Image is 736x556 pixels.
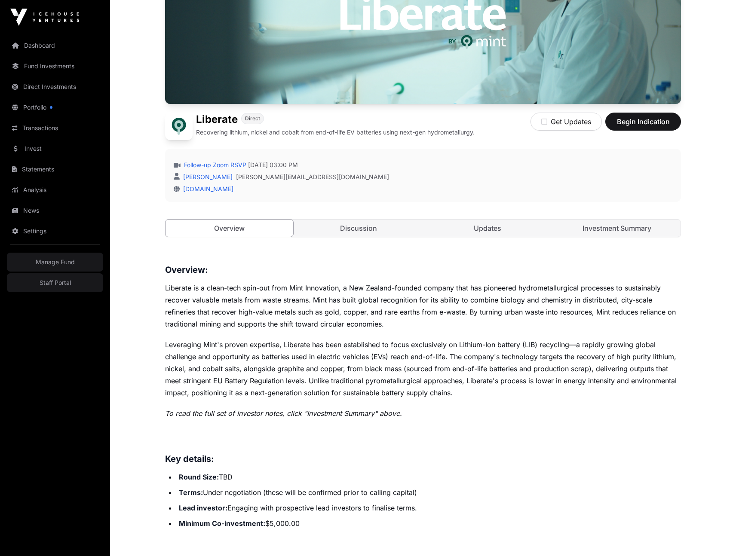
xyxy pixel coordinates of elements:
[179,504,225,512] strong: Lead investor
[10,9,79,26] img: Icehouse Ventures Logo
[605,113,681,131] button: Begin Indication
[165,452,681,466] h3: Key details:
[7,98,103,117] a: Portfolio
[7,273,103,292] a: Staff Portal
[605,121,681,130] a: Begin Indication
[693,515,736,556] iframe: Chat Widget
[7,77,103,96] a: Direct Investments
[176,517,681,529] li: $5,000.00
[166,220,681,237] nav: Tabs
[165,282,681,330] p: Liberate is a clean-tech spin-out from Mint Innovation, a New Zealand-founded company that has pi...
[179,519,265,528] strong: Minimum Co-investment:
[179,473,219,481] strong: Round Size:
[424,220,552,237] a: Updates
[7,201,103,220] a: News
[165,113,193,140] img: Liberate
[180,185,233,192] a: [DOMAIN_NAME]
[165,409,402,418] em: To read the full set of investor notes, click "Investment Summary" above.
[295,220,423,237] a: Discussion
[248,161,298,169] span: [DATE] 03:00 PM
[179,488,203,497] strong: Terms:
[165,263,681,277] h3: Overview:
[7,180,103,199] a: Analysis
[225,504,227,512] strong: :
[165,339,681,399] p: Leveraging Mint's proven expertise, Liberate has been established to focus exclusively on Lithium...
[7,119,103,137] a: Transactions
[616,116,670,127] span: Begin Indication
[7,139,103,158] a: Invest
[553,220,681,237] a: Investment Summary
[7,160,103,179] a: Statements
[182,161,246,169] a: Follow-up Zoom RSVP
[181,173,233,180] a: [PERSON_NAME]
[176,471,681,483] li: TBD
[196,113,238,126] h1: Liberate
[7,36,103,55] a: Dashboard
[7,253,103,272] a: Manage Fund
[531,113,602,131] button: Get Updates
[245,115,260,122] span: Direct
[176,502,681,514] li: Engaging with prospective lead investors to finalise terms.
[7,57,103,76] a: Fund Investments
[196,128,475,137] p: Recovering lithium, nickel and cobalt from end-of-life EV batteries using next-gen hydrometallurgy.
[7,222,103,241] a: Settings
[236,173,389,181] a: [PERSON_NAME][EMAIL_ADDRESS][DOMAIN_NAME]
[165,219,294,237] a: Overview
[176,486,681,498] li: Under negotiation (these will be confirmed prior to calling capital)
